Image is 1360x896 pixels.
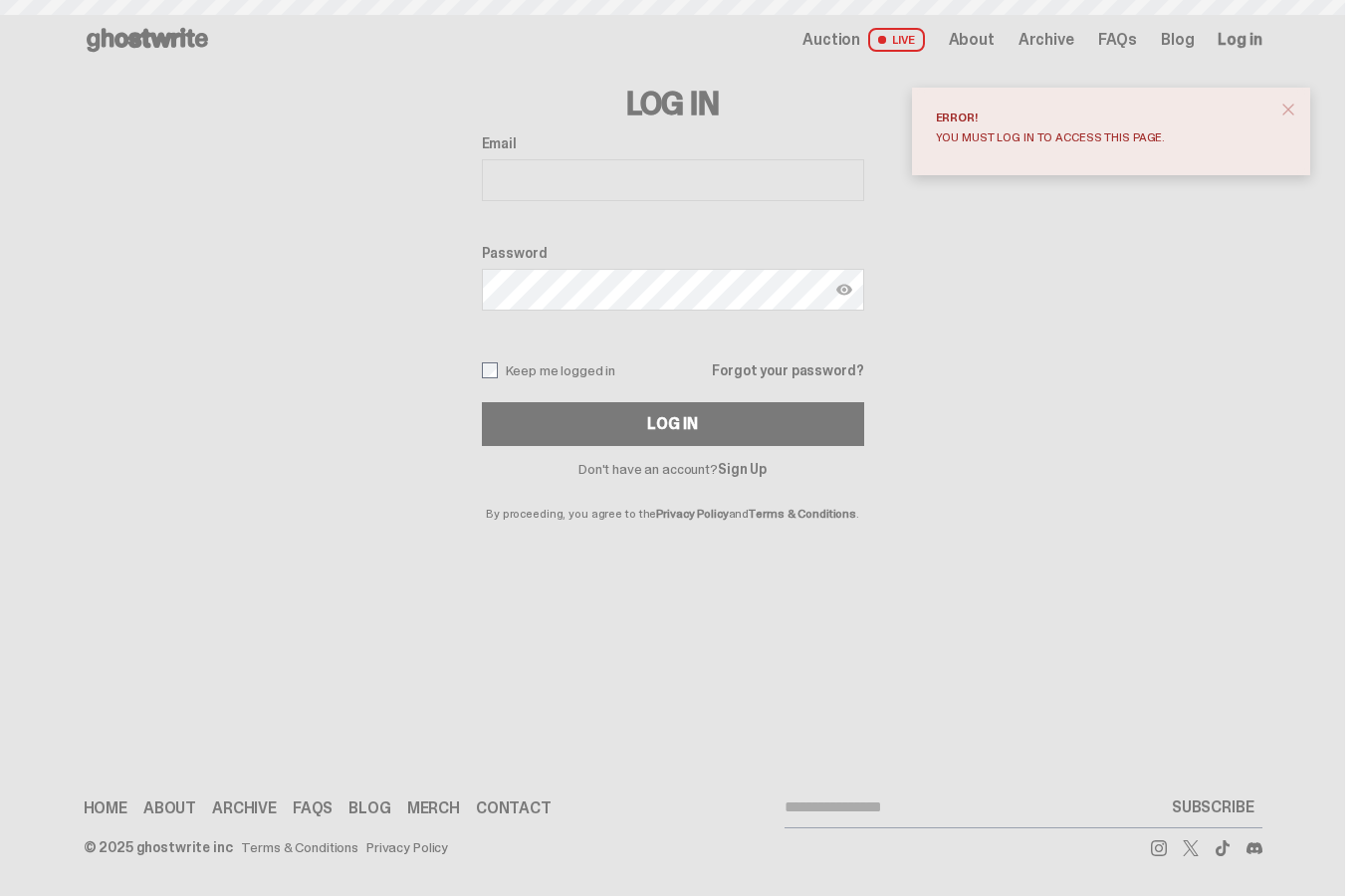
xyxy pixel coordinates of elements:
a: Privacy Policy [656,506,728,522]
a: Forgot your password? [712,363,863,377]
a: About [143,800,196,816]
a: FAQs [293,800,333,816]
a: Archive [1019,32,1074,48]
a: Contact [476,800,552,816]
input: Keep me logged in [482,362,498,378]
a: About [949,32,995,48]
img: Show password [836,282,852,298]
a: Merch [407,800,460,816]
label: Email [482,135,864,151]
a: Blog [348,800,390,816]
span: Auction [802,32,860,48]
label: Keep me logged in [482,362,616,378]
button: Log In [482,402,864,446]
span: LIVE [868,28,925,52]
a: Log in [1218,32,1261,48]
button: close [1270,92,1306,127]
a: Terms & Conditions [241,840,358,854]
a: Archive [212,800,277,816]
a: Home [84,800,127,816]
button: SUBSCRIBE [1164,787,1262,827]
a: Blog [1161,32,1194,48]
a: Auction LIVE [802,28,924,52]
div: Error! [936,112,1270,123]
div: Log In [647,416,697,432]
a: FAQs [1098,32,1137,48]
a: Terms & Conditions [749,506,856,522]
label: Password [482,245,864,261]
div: © 2025 ghostwrite inc [84,840,233,854]
h3: Log In [482,88,864,119]
div: You must log in to access this page. [936,131,1270,143]
p: By proceeding, you agree to the and . [482,476,864,520]
a: Privacy Policy [366,840,448,854]
p: Don't have an account? [482,462,864,476]
a: Sign Up [718,460,767,478]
